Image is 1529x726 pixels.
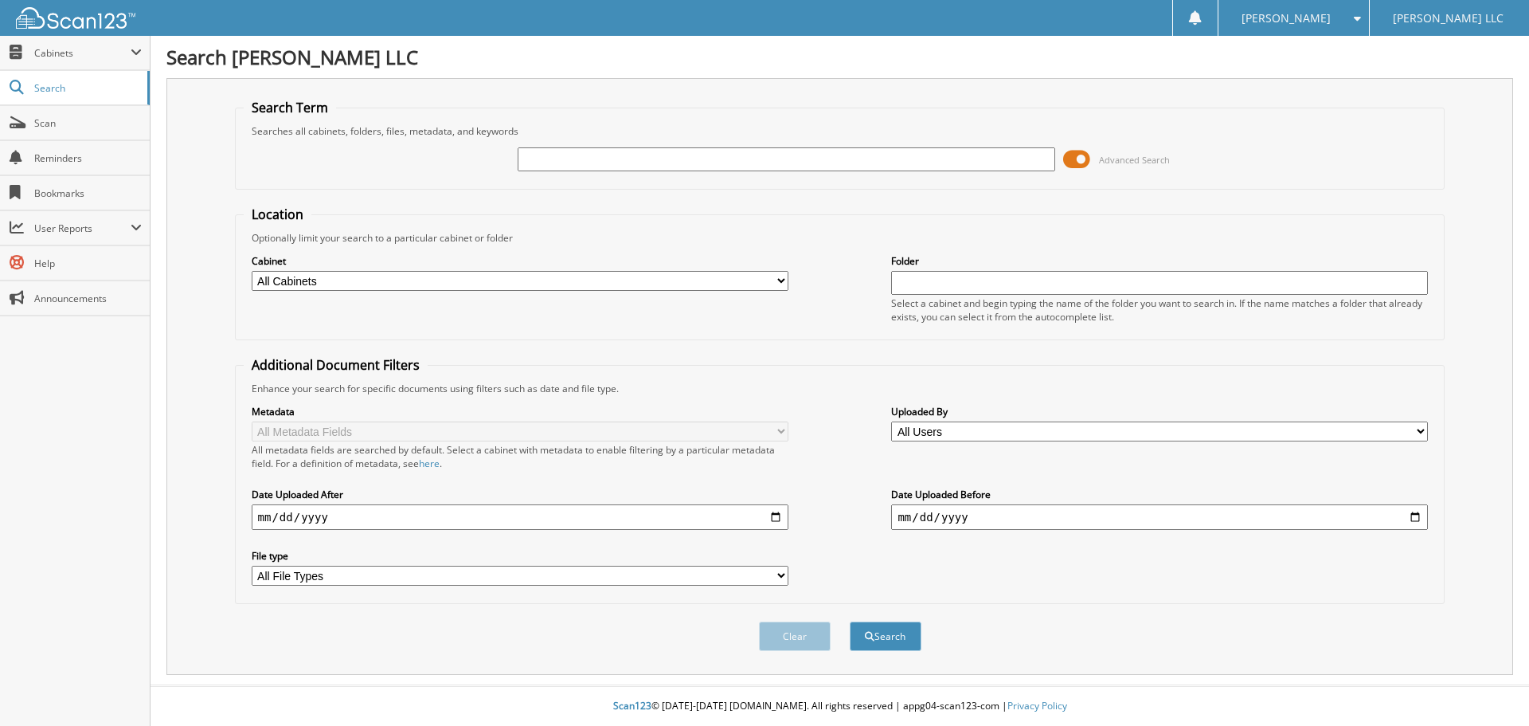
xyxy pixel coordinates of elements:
span: Bookmarks [34,186,142,200]
label: Metadata [252,405,788,418]
button: Clear [759,622,831,651]
div: © [DATE]-[DATE] [DOMAIN_NAME]. All rights reserved | appg04-scan123-com | [151,687,1529,726]
span: Help [34,257,142,270]
label: Date Uploaded Before [891,488,1428,501]
span: Search [34,81,139,95]
div: Optionally limit your search to a particular cabinet or folder [244,231,1437,245]
label: Folder [891,254,1428,268]
h1: Search [PERSON_NAME] LLC [166,44,1513,70]
span: Cabinets [34,46,131,60]
legend: Additional Document Filters [244,356,428,374]
a: Privacy Policy [1007,699,1067,712]
span: [PERSON_NAME] [1242,14,1331,23]
legend: Location [244,206,311,223]
div: Select a cabinet and begin typing the name of the folder you want to search in. If the name match... [891,296,1428,324]
img: scan123-logo-white.svg [16,7,135,29]
input: start [252,504,788,530]
label: Uploaded By [891,405,1428,418]
span: User Reports [34,222,131,235]
a: here [419,457,440,470]
span: Advanced Search [1099,154,1170,166]
div: Enhance your search for specific documents using filters such as date and file type. [244,382,1437,395]
div: All metadata fields are searched by default. Select a cabinet with metadata to enable filtering b... [252,443,788,470]
span: Scan [34,116,142,130]
label: Date Uploaded After [252,488,788,501]
div: Searches all cabinets, folders, files, metadata, and keywords [244,124,1437,138]
button: Search [850,622,921,651]
span: Announcements [34,292,142,305]
span: [PERSON_NAME] LLC [1393,14,1504,23]
span: Scan123 [613,699,651,712]
span: Reminders [34,151,142,165]
legend: Search Term [244,99,336,116]
label: File type [252,549,788,563]
label: Cabinet [252,254,788,268]
input: end [891,504,1428,530]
